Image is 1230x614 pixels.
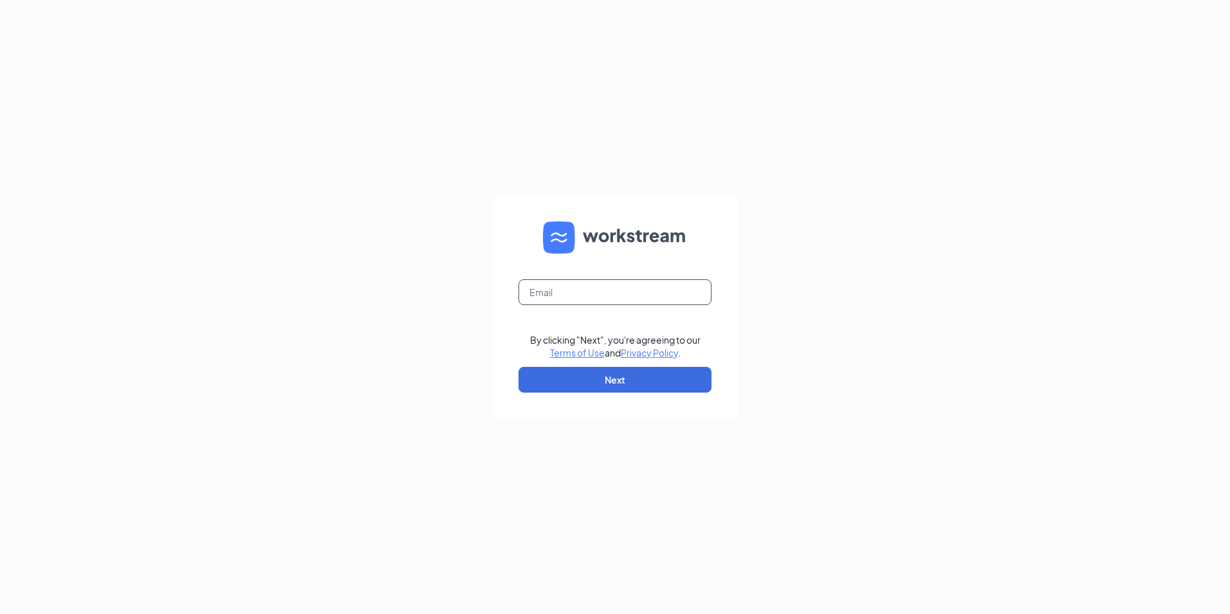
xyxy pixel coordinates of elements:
div: By clicking "Next", you're agreeing to our and . [530,333,701,359]
input: Email [519,279,711,305]
button: Next [519,367,711,393]
a: Terms of Use [550,347,605,358]
a: Privacy Policy [621,347,678,358]
img: WS logo and Workstream text [543,221,687,254]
